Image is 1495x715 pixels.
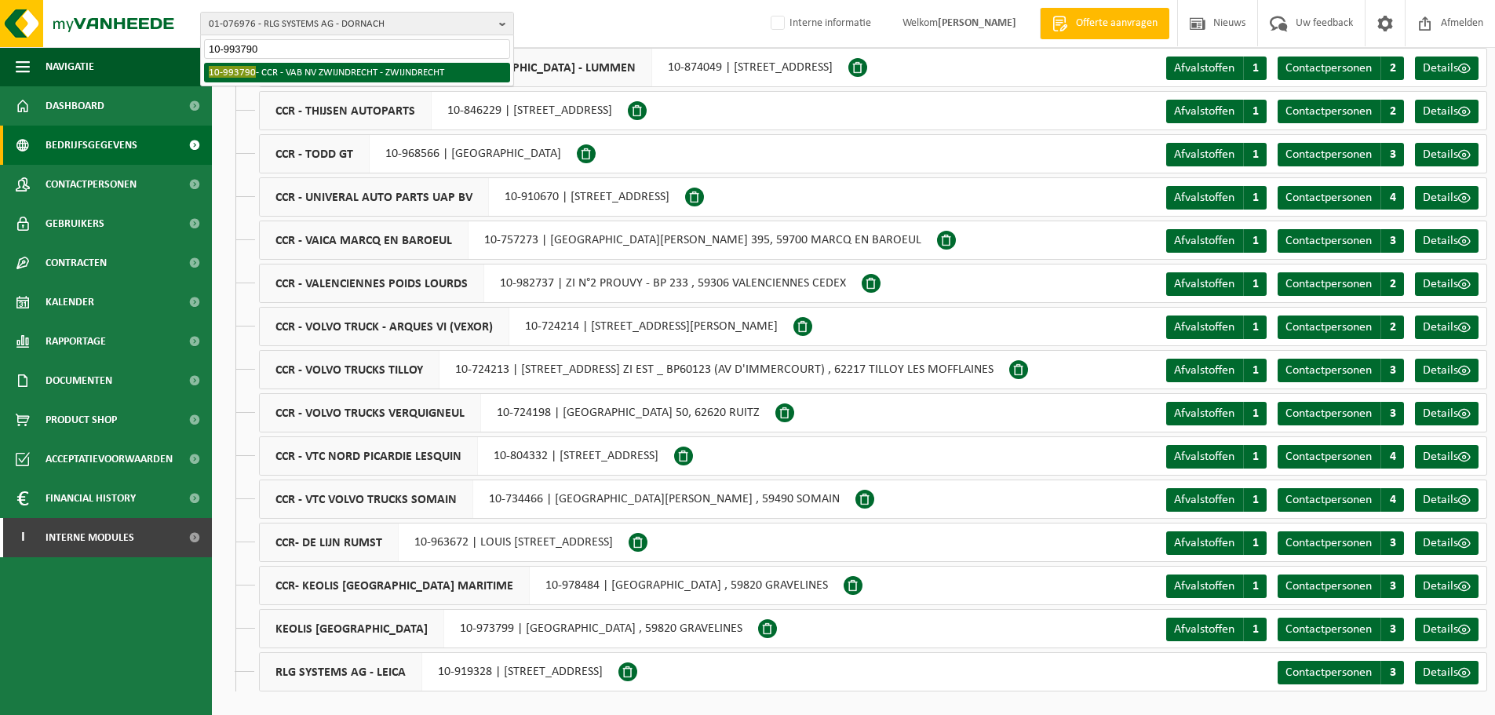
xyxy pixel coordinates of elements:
[1423,451,1458,463] span: Details
[259,523,629,562] div: 10-963672 | LOUIS [STREET_ADDRESS]
[260,221,469,259] span: CCR - VAICA MARCQ EN BAROEUL
[1285,666,1372,679] span: Contactpersonen
[259,566,844,605] div: 10-978484 | [GEOGRAPHIC_DATA] , 59820 GRAVELINES
[1278,488,1404,512] a: Contactpersonen 4
[259,307,793,346] div: 10-724214 | [STREET_ADDRESS][PERSON_NAME]
[1166,531,1267,555] a: Afvalstoffen 1
[1380,488,1404,512] span: 4
[1415,618,1479,641] a: Details
[1285,278,1372,290] span: Contactpersonen
[46,165,137,204] span: Contactpersonen
[259,134,577,173] div: 10-968566 | [GEOGRAPHIC_DATA]
[1174,407,1234,420] span: Afvalstoffen
[1423,321,1458,334] span: Details
[1278,57,1404,80] a: Contactpersonen 2
[1243,57,1267,80] span: 1
[1278,143,1404,166] a: Contactpersonen 3
[1174,364,1234,377] span: Afvalstoffen
[46,400,117,440] span: Product Shop
[1423,494,1458,506] span: Details
[1415,575,1479,598] a: Details
[1415,57,1479,80] a: Details
[1243,488,1267,512] span: 1
[259,436,674,476] div: 10-804332 | [STREET_ADDRESS]
[1243,531,1267,555] span: 1
[1380,618,1404,641] span: 3
[1423,235,1458,247] span: Details
[1415,100,1479,123] a: Details
[259,350,1009,389] div: 10-724213 | [STREET_ADDRESS] ZI EST _ BP60123 (AV D'IMMERCOURT) , 62217 TILLOY LES MOFFLAINES
[1285,580,1372,593] span: Contactpersonen
[46,518,134,557] span: Interne modules
[1423,192,1458,204] span: Details
[1423,148,1458,161] span: Details
[1380,143,1404,166] span: 3
[1285,623,1372,636] span: Contactpersonen
[260,437,478,475] span: CCR - VTC NORD PICARDIE LESQUIN
[1243,143,1267,166] span: 1
[260,135,370,173] span: CCR - TODD GT
[1166,575,1267,598] a: Afvalstoffen 1
[46,126,137,165] span: Bedrijfsgegevens
[1174,62,1234,75] span: Afvalstoffen
[1243,272,1267,296] span: 1
[259,177,685,217] div: 10-910670 | [STREET_ADDRESS]
[259,264,862,303] div: 10-982737 | ZI N°2 PROUVY - BP 233 , 59306 VALENCIENNES CEDEX
[1423,580,1458,593] span: Details
[1415,186,1479,210] a: Details
[1285,148,1372,161] span: Contactpersonen
[1278,316,1404,339] a: Contactpersonen 2
[46,243,107,283] span: Contracten
[1285,451,1372,463] span: Contactpersonen
[260,567,530,604] span: CCR- KEOLIS [GEOGRAPHIC_DATA] MARITIME
[1423,666,1458,679] span: Details
[1285,364,1372,377] span: Contactpersonen
[1166,272,1267,296] a: Afvalstoffen 1
[1285,62,1372,75] span: Contactpersonen
[1166,445,1267,469] a: Afvalstoffen 1
[1278,186,1404,210] a: Contactpersonen 4
[1174,321,1234,334] span: Afvalstoffen
[1278,531,1404,555] a: Contactpersonen 3
[1380,272,1404,296] span: 2
[1174,494,1234,506] span: Afvalstoffen
[1166,186,1267,210] a: Afvalstoffen 1
[46,361,112,400] span: Documenten
[1166,359,1267,382] a: Afvalstoffen 1
[1380,359,1404,382] span: 3
[260,610,444,648] span: KEOLIS [GEOGRAPHIC_DATA]
[260,264,484,302] span: CCR - VALENCIENNES POIDS LOURDS
[1285,494,1372,506] span: Contactpersonen
[260,653,422,691] span: RLG SYSTEMS AG - LEICA
[1174,451,1234,463] span: Afvalstoffen
[1278,445,1404,469] a: Contactpersonen 4
[1072,16,1161,31] span: Offerte aanvragen
[1278,402,1404,425] a: Contactpersonen 3
[1166,488,1267,512] a: Afvalstoffen 1
[1040,8,1169,39] a: Offerte aanvragen
[16,518,30,557] span: I
[1285,407,1372,420] span: Contactpersonen
[1278,661,1404,684] a: Contactpersonen 3
[46,322,106,361] span: Rapportage
[1243,186,1267,210] span: 1
[1285,235,1372,247] span: Contactpersonen
[1243,618,1267,641] span: 1
[1174,278,1234,290] span: Afvalstoffen
[1415,229,1479,253] a: Details
[259,480,855,519] div: 10-734466 | [GEOGRAPHIC_DATA][PERSON_NAME] , 59490 SOMAIN
[200,12,514,35] button: 01-076976 - RLG SYSTEMS AG - DORNACH
[1415,272,1479,296] a: Details
[1423,623,1458,636] span: Details
[46,479,136,518] span: Financial History
[1423,407,1458,420] span: Details
[1380,445,1404,469] span: 4
[768,12,871,35] label: Interne informatie
[1415,488,1479,512] a: Details
[209,13,493,36] span: 01-076976 - RLG SYSTEMS AG - DORNACH
[260,308,509,345] span: CCR - VOLVO TRUCK - ARQUES VI (VEXOR)
[1166,143,1267,166] a: Afvalstoffen 1
[1243,229,1267,253] span: 1
[1415,316,1479,339] a: Details
[1285,105,1372,118] span: Contactpersonen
